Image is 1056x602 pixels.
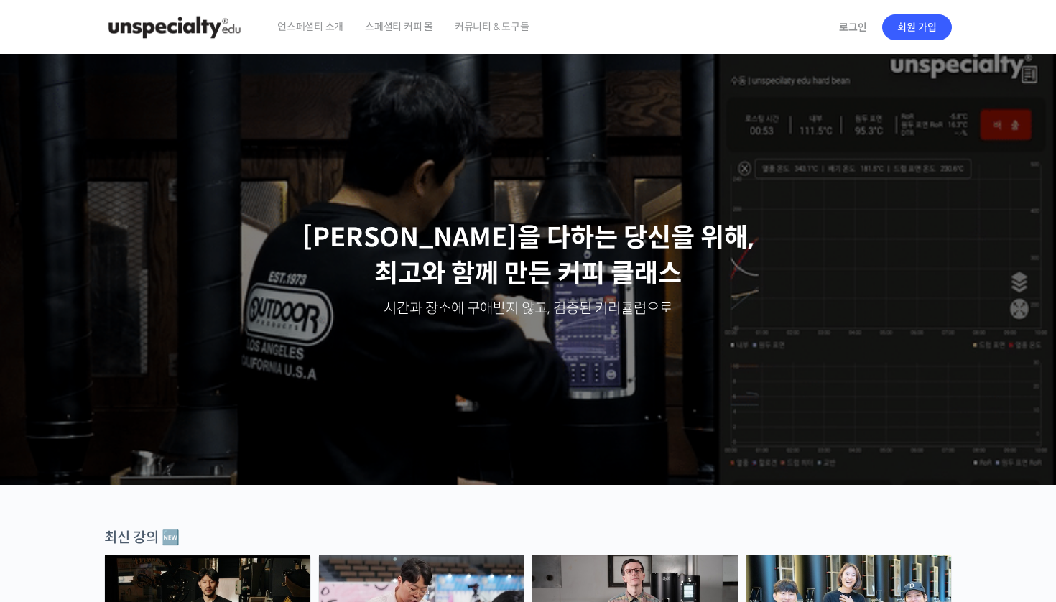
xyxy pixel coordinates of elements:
div: 최신 강의 🆕 [104,528,952,547]
a: 로그인 [830,11,876,44]
p: [PERSON_NAME]을 다하는 당신을 위해, 최고와 함께 만든 커피 클래스 [14,220,1042,292]
p: 시간과 장소에 구애받지 않고, 검증된 커리큘럼으로 [14,299,1042,319]
a: 회원 가입 [882,14,952,40]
